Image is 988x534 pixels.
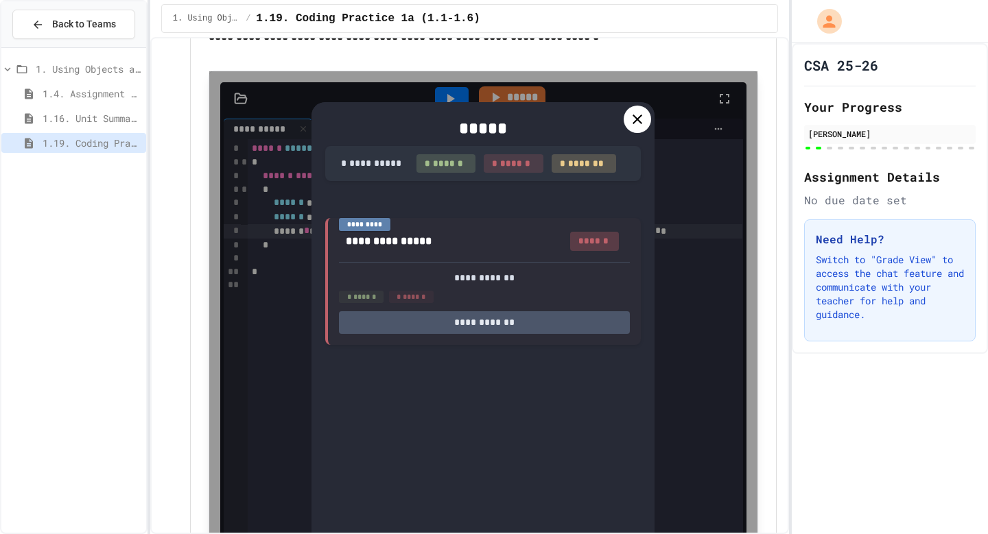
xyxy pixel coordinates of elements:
[804,56,878,75] h1: CSA 25-26
[804,167,976,186] h2: Assignment Details
[246,13,250,24] span: /
[816,253,964,321] p: Switch to "Grade View" to access the chat feature and communicate with your teacher for help and ...
[808,128,972,140] div: [PERSON_NAME]
[804,192,976,208] div: No due date set
[804,97,976,117] h2: Your Progress
[43,86,141,101] span: 1.4. Assignment and Input
[816,231,964,247] h3: Need Help?
[52,17,116,32] span: Back to Teams
[36,62,141,76] span: 1. Using Objects and Methods
[173,13,240,24] span: 1. Using Objects and Methods
[12,10,135,39] button: Back to Teams
[803,5,845,37] div: My Account
[43,111,141,125] span: 1.16. Unit Summary 1a (1.1-1.6)
[43,136,141,150] span: 1.19. Coding Practice 1a (1.1-1.6)
[256,10,480,27] span: 1.19. Coding Practice 1a (1.1-1.6)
